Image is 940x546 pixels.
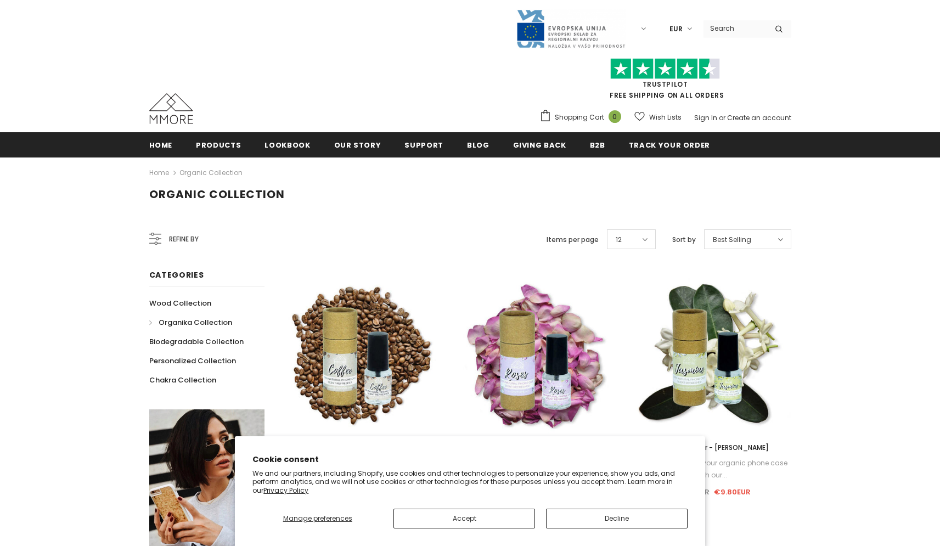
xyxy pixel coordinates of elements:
[467,132,489,157] a: Blog
[393,509,535,528] button: Accept
[727,113,791,122] a: Create an account
[713,234,751,245] span: Best Selling
[149,132,173,157] a: Home
[149,294,211,313] a: Wood Collection
[149,93,193,124] img: MMORE Cases
[610,58,720,80] img: Trust Pilot Stars
[649,112,682,123] span: Wish Lists
[590,140,605,150] span: B2B
[590,132,605,157] a: B2B
[196,140,241,150] span: Products
[609,110,621,123] span: 0
[539,63,791,100] span: FREE SHIPPING ON ALL ORDERS
[616,234,622,245] span: 12
[632,442,791,454] a: Scent Refresher - [PERSON_NAME]
[149,187,285,202] span: Organic Collection
[149,351,236,370] a: Personalized Collection
[149,336,244,347] span: Biodegradable Collection
[513,140,566,150] span: Giving back
[643,80,688,89] a: Trustpilot
[632,457,791,481] div: Refresh the scent of your organic phone case with our...
[264,140,310,150] span: Lookbook
[694,113,717,122] a: Sign In
[149,356,236,366] span: Personalized Collection
[703,20,767,36] input: Search Site
[149,332,244,351] a: Biodegradable Collection
[714,487,751,497] span: €9.80EUR
[404,132,443,157] a: support
[546,509,688,528] button: Decline
[252,509,382,528] button: Manage preferences
[672,234,696,245] label: Sort by
[263,486,308,495] a: Privacy Policy
[149,140,173,150] span: Home
[149,166,169,179] a: Home
[149,298,211,308] span: Wood Collection
[516,24,626,33] a: Javni Razpis
[654,443,769,452] span: Scent Refresher - [PERSON_NAME]
[539,109,627,126] a: Shopping Cart 0
[334,132,381,157] a: Our Story
[404,140,443,150] span: support
[719,113,725,122] span: or
[629,140,710,150] span: Track your order
[513,132,566,157] a: Giving back
[169,233,199,245] span: Refine by
[634,108,682,127] a: Wish Lists
[467,140,489,150] span: Blog
[672,487,710,497] span: €11.90EUR
[179,168,243,177] a: Organic Collection
[149,313,232,332] a: Organika Collection
[555,112,604,123] span: Shopping Cart
[149,269,204,280] span: Categories
[334,140,381,150] span: Our Story
[264,132,310,157] a: Lookbook
[629,132,710,157] a: Track your order
[196,132,241,157] a: Products
[252,454,688,465] h2: Cookie consent
[149,370,216,390] a: Chakra Collection
[149,375,216,385] span: Chakra Collection
[516,9,626,49] img: Javni Razpis
[159,317,232,328] span: Organika Collection
[669,24,683,35] span: EUR
[547,234,599,245] label: Items per page
[252,469,688,495] p: We and our partners, including Shopify, use cookies and other technologies to personalize your ex...
[283,514,352,523] span: Manage preferences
